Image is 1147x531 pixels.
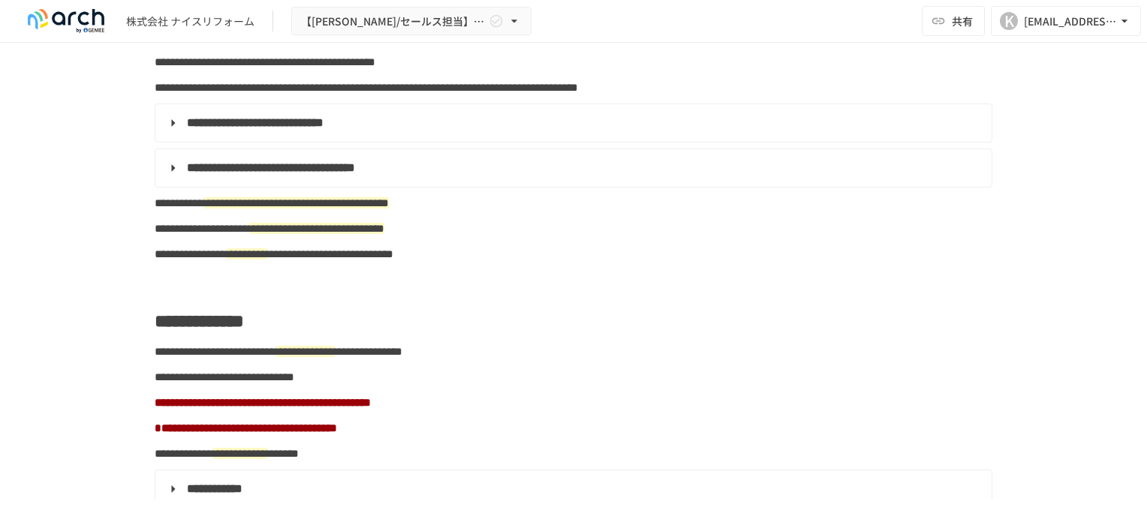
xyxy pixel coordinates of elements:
[301,12,486,31] span: 【[PERSON_NAME]/セールス担当】株式会社 ナイスリフォーム様_スポットサポート
[922,6,985,36] button: 共有
[18,9,114,33] img: logo-default@2x-9cf2c760.svg
[1024,12,1117,31] div: [EMAIL_ADDRESS][DOMAIN_NAME]
[291,7,531,36] button: 【[PERSON_NAME]/セールス担当】株式会社 ナイスリフォーム様_スポットサポート
[126,13,254,29] div: 株式会社 ナイスリフォーム
[991,6,1141,36] button: K[EMAIL_ADDRESS][DOMAIN_NAME]
[1000,12,1018,30] div: K
[952,13,973,29] span: 共有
